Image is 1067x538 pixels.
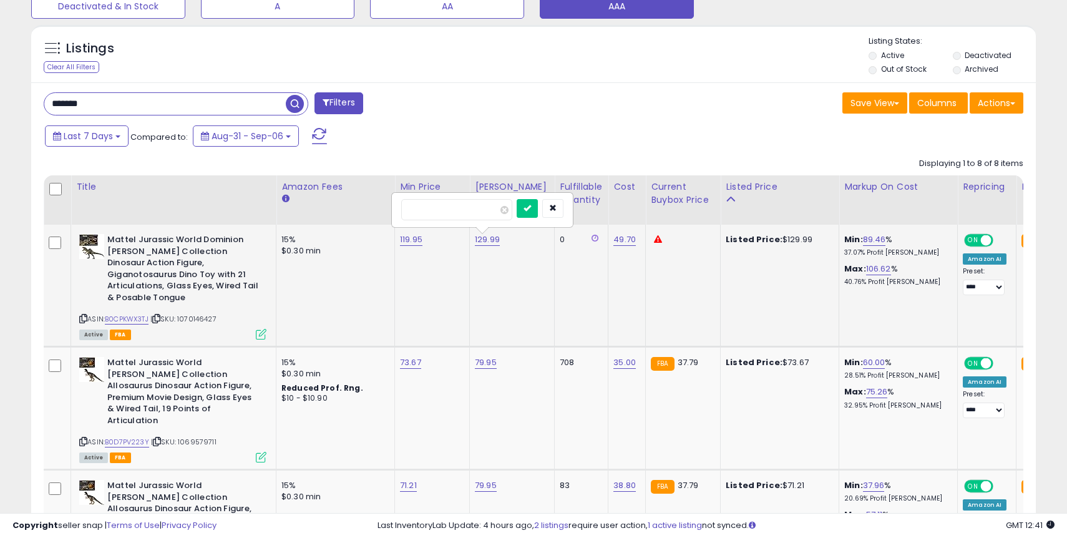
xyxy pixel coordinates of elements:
th: The percentage added to the cost of goods (COGS) that forms the calculator for Min & Max prices. [839,175,958,225]
a: Terms of Use [107,519,160,531]
div: 15% [281,234,385,245]
a: B0D7PV223Y [105,437,149,448]
div: Markup on Cost [844,180,952,193]
a: 37.96 [863,479,885,492]
div: Preset: [963,267,1006,295]
div: % [844,234,948,257]
div: $73.67 [726,357,829,368]
small: FBA [1021,480,1045,494]
div: 708 [560,357,598,368]
a: 79.95 [475,356,497,369]
div: $0.30 min [281,245,385,257]
img: 41UOk7U+DhL._SL40_.jpg [79,357,104,382]
b: Listed Price: [726,233,782,245]
div: 83 [560,480,598,491]
button: Filters [314,92,363,114]
a: 89.46 [863,233,886,246]
span: Compared to: [130,131,188,143]
p: 28.51% Profit [PERSON_NAME] [844,371,948,380]
div: Clear All Filters [44,61,99,73]
div: Current Buybox Price [651,180,715,207]
a: 2 listings [534,519,568,531]
div: % [844,386,948,409]
div: % [844,263,948,286]
span: Last 7 Days [64,130,113,142]
div: % [844,480,948,503]
button: Columns [909,92,968,114]
p: Listing States: [869,36,1035,47]
div: $0.30 min [281,491,385,502]
span: ON [965,481,981,492]
a: 60.00 [863,356,885,369]
a: Privacy Policy [162,519,217,531]
p: 40.76% Profit [PERSON_NAME] [844,278,948,286]
div: 0 [560,234,598,245]
h5: Listings [66,40,114,57]
small: FBA [1021,357,1045,371]
span: ON [965,358,981,369]
div: $129.99 [726,234,829,245]
span: ON [965,235,981,246]
a: 71.21 [400,479,417,492]
img: 41UOk7U+DhL._SL40_.jpg [79,480,104,505]
label: Deactivated [965,50,1011,61]
b: Mattel Jurassic World Dominion [PERSON_NAME] Collection Dinosaur Action Figure, Giganotosaurus Di... [107,234,259,306]
a: 106.62 [866,263,891,275]
button: Save View [842,92,907,114]
div: [PERSON_NAME] [475,180,549,193]
span: | SKU: 1069579711 [151,437,217,447]
b: Min: [844,233,863,245]
span: | SKU: 1070146427 [150,314,217,324]
b: Min: [844,479,863,491]
span: FBA [110,330,131,340]
b: Listed Price: [726,479,782,491]
div: Last InventoryLab Update: 4 hours ago, require user action, not synced. [378,520,1055,532]
button: Aug-31 - Sep-06 [193,125,299,147]
span: All listings currently available for purchase on Amazon [79,452,108,463]
div: Amazon AI [963,253,1006,265]
div: 15% [281,480,385,491]
div: $71.21 [726,480,829,491]
span: Columns [917,97,957,109]
label: Active [881,50,904,61]
strong: Copyright [12,519,58,531]
img: 51PH+YXZE+L._SL40_.jpg [79,234,104,259]
span: OFF [991,358,1011,369]
div: Displaying 1 to 8 of 8 items [919,158,1023,170]
a: 79.95 [475,479,497,492]
a: 38.80 [613,479,636,492]
small: FBA [651,480,674,494]
div: $10 - $10.90 [281,393,385,404]
span: Aug-31 - Sep-06 [212,130,283,142]
b: Listed Price: [726,356,782,368]
div: 15% [281,357,385,368]
a: 73.67 [400,356,421,369]
span: FBA [110,452,131,463]
div: Amazon Fees [281,180,389,193]
div: ASIN: [79,234,266,338]
div: ASIN: [79,357,266,461]
b: Reduced Prof. Rng. [281,383,363,393]
span: All listings currently available for purchase on Amazon [79,330,108,340]
div: Cost [613,180,640,193]
label: Archived [965,64,998,74]
a: 75.26 [866,386,888,398]
b: Min: [844,356,863,368]
div: Fulfillable Quantity [560,180,603,207]
a: B0CPKWX3TJ [105,314,149,325]
div: Amazon AI [963,376,1006,388]
div: Repricing [963,180,1011,193]
button: Actions [970,92,1023,114]
a: 1 active listing [648,519,702,531]
label: Out of Stock [881,64,927,74]
span: OFF [991,481,1011,492]
span: 37.79 [678,356,699,368]
small: FBA [1021,234,1045,248]
div: seller snap | | [12,520,217,532]
div: Amazon AI [963,499,1006,511]
small: Amazon Fees. [281,193,289,205]
div: Listed Price [726,180,834,193]
span: 2025-09-14 12:41 GMT [1006,519,1055,531]
div: % [844,357,948,380]
a: 35.00 [613,356,636,369]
